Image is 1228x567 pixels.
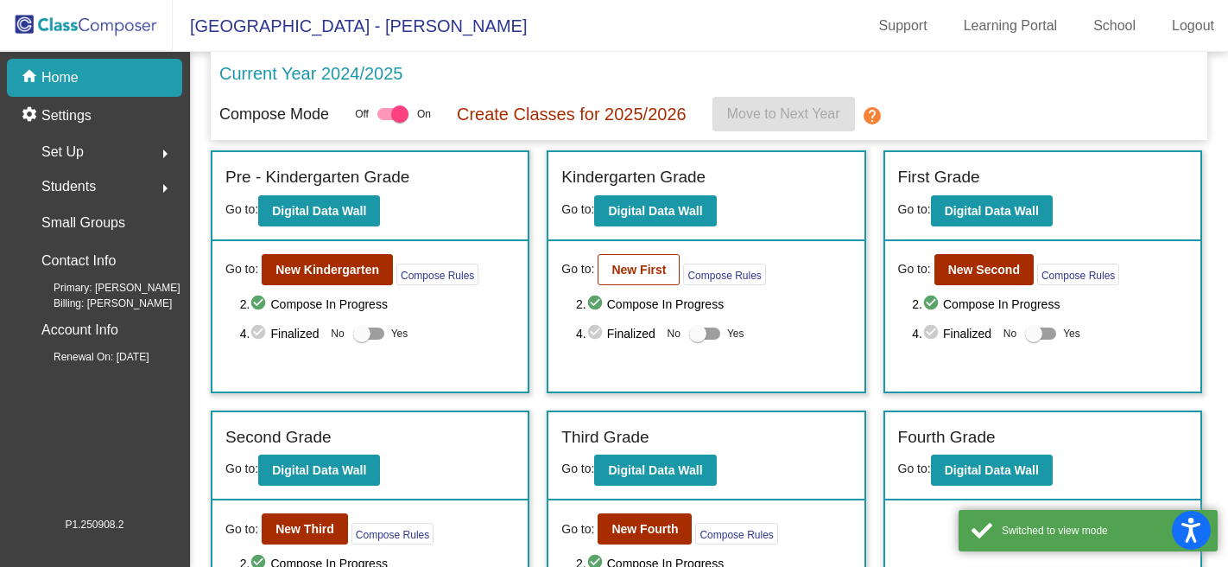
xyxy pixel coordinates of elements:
span: Go to: [225,462,258,475]
p: Account Info [41,318,118,342]
span: Billing: [PERSON_NAME] [26,296,172,311]
b: Digital Data Wall [945,204,1039,218]
span: Primary: [PERSON_NAME] [26,280,180,296]
button: Digital Data Wall [931,195,1053,226]
button: New First [598,254,680,285]
p: Settings [41,105,92,126]
button: New Third [262,513,348,545]
span: Yes [1063,323,1080,344]
span: Go to: [898,462,931,475]
mat-icon: check_circle [586,294,607,315]
mat-icon: check_circle [250,323,270,344]
span: Go to: [898,260,931,278]
mat-icon: check_circle [250,294,270,315]
span: Move to Next Year [727,106,840,121]
mat-icon: check_circle [586,323,607,344]
button: Digital Data Wall [258,195,380,226]
label: Kindergarten Grade [561,165,706,190]
label: Fourth Grade [898,425,996,450]
span: On [417,106,431,122]
b: Digital Data Wall [272,463,366,477]
button: Digital Data Wall [594,455,716,486]
span: 2. Compose In Progress [240,294,516,315]
span: Yes [727,323,744,344]
button: New Kindergarten [262,254,393,285]
mat-icon: arrow_right [155,178,175,199]
span: [GEOGRAPHIC_DATA] - [PERSON_NAME] [173,12,527,40]
button: Compose Rules [695,523,777,545]
span: Go to: [898,202,931,216]
button: Compose Rules [351,523,434,545]
span: No [668,326,680,341]
b: Digital Data Wall [272,204,366,218]
p: Compose Mode [219,103,329,126]
span: 4. Finalized [912,323,995,344]
span: Go to: [561,520,594,538]
b: New Third [275,522,334,536]
a: Learning Portal [950,12,1072,40]
button: Move to Next Year [712,97,855,131]
span: Go to: [561,260,594,278]
span: Off [355,106,369,122]
mat-icon: check_circle [922,294,943,315]
a: Logout [1158,12,1228,40]
span: Go to: [561,462,594,475]
label: Pre - Kindergarten Grade [225,165,409,190]
span: Go to: [225,202,258,216]
mat-icon: check_circle [922,323,943,344]
a: School [1079,12,1149,40]
span: No [1003,326,1016,341]
b: New Kindergarten [275,263,379,277]
b: New Fourth [611,522,678,536]
button: Digital Data Wall [594,195,716,226]
p: Small Groups [41,211,125,235]
button: Digital Data Wall [258,455,380,486]
p: Contact Info [41,249,116,273]
span: Go to: [561,202,594,216]
label: First Grade [898,165,980,190]
span: Set Up [41,140,84,164]
label: Second Grade [225,425,332,450]
b: Digital Data Wall [608,463,702,477]
span: Renewal On: [DATE] [26,349,149,365]
mat-icon: arrow_right [155,143,175,164]
span: 4. Finalized [576,323,659,344]
span: Students [41,175,96,199]
b: New Second [948,263,1020,277]
button: Compose Rules [683,264,765,285]
p: Home [41,67,79,88]
div: Switched to view mode [1002,523,1205,538]
span: Go to: [225,520,258,538]
span: 2. Compose In Progress [576,294,851,315]
span: Go to: [225,260,258,278]
mat-icon: help [862,105,883,126]
button: Compose Rules [1037,264,1119,285]
p: Current Year 2024/2025 [219,61,402,86]
span: No [331,326,344,341]
b: Digital Data Wall [945,463,1039,477]
a: Support [865,12,941,40]
b: Digital Data Wall [608,204,702,218]
span: 4. Finalized [240,323,323,344]
p: Create Classes for 2025/2026 [457,101,687,127]
span: 2. Compose In Progress [912,294,1187,315]
b: New First [611,263,666,277]
button: Compose Rules [396,264,478,285]
label: Third Grade [561,425,649,450]
mat-icon: home [21,67,41,88]
mat-icon: settings [21,105,41,126]
span: Yes [391,323,408,344]
button: New Fourth [598,513,692,545]
button: New Second [934,254,1034,285]
button: Digital Data Wall [931,455,1053,486]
